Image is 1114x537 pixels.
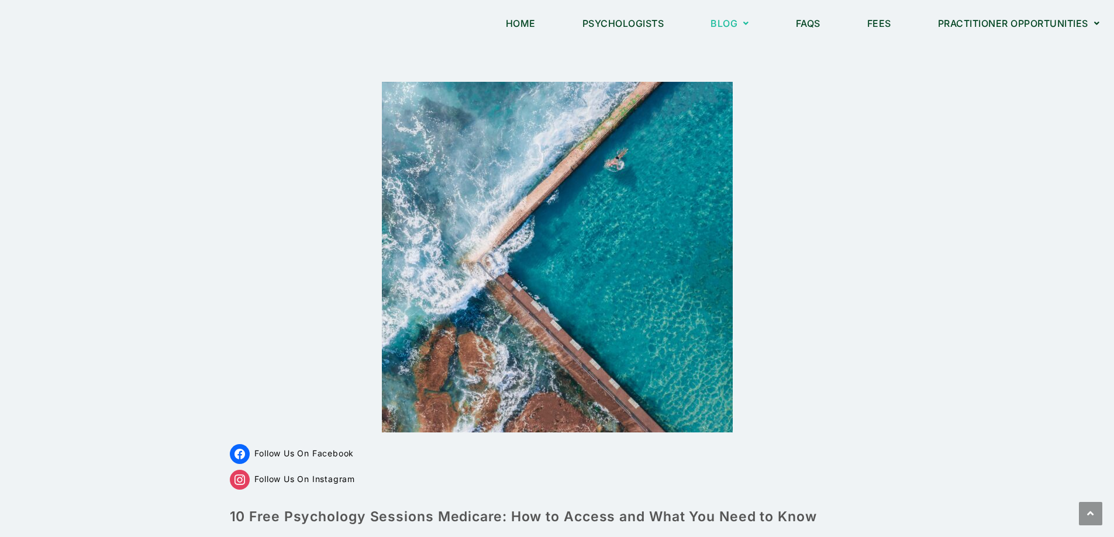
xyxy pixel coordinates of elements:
[853,10,906,37] a: Fees
[491,10,550,37] a: Home
[254,474,355,484] span: Follow Us On Instagram
[230,448,354,458] a: Follow Us On Facebook
[1079,502,1102,525] a: Scroll to the top of the page
[568,10,679,37] a: Psychologists
[230,507,885,526] h1: 10 Free Psychology Sessions Medicare: How to Access and What You Need to Know
[781,10,835,37] a: FAQs
[230,474,355,484] a: Follow Us On Instagram
[254,448,354,458] span: Follow Us On Facebook
[696,10,764,37] a: Blog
